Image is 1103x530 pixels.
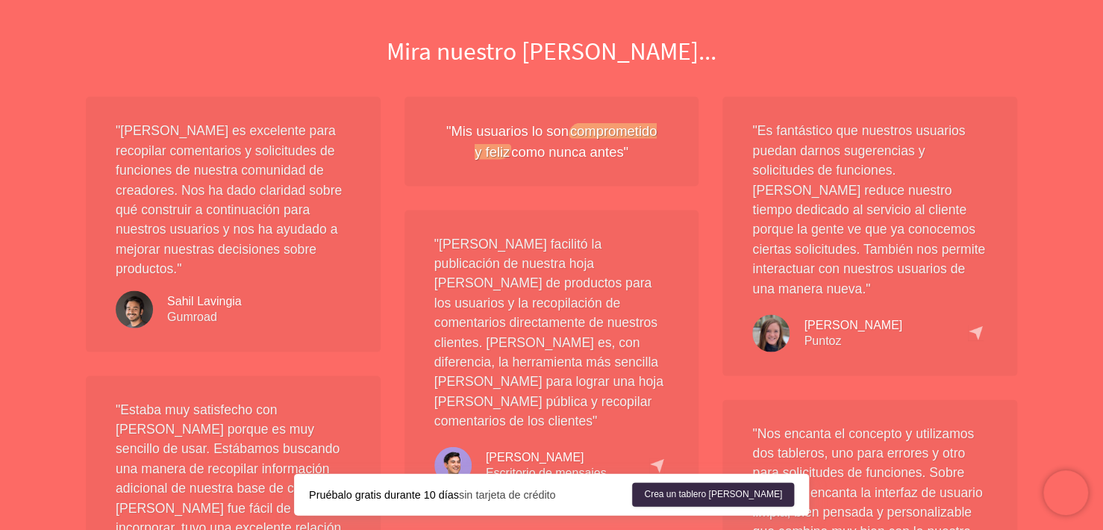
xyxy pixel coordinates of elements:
[434,446,472,484] img: testimonial-josh.827cc021f2.jpg
[486,449,607,481] div: Escritorio de mensajes
[86,96,381,351] div: " [PERSON_NAME] es excelente para recopilar comentarios y solicitudes de funciones de nuestra com...
[752,120,987,298] p: "Es fantástico que nuestros usuarios puedan darnos sugerencias y solicitudes de funciones. [PERSO...
[167,293,242,309] div: Sahil Lavingia
[116,290,153,328] img: testimonial-sahil.2236960693.jpg
[434,234,669,431] p: "[PERSON_NAME] facilitó la publicación de nuestra hoja [PERSON_NAME] de productos para los usuari...
[309,487,632,502] div: sin tarjeta de crédito
[294,34,809,67] h2: Mira nuestro [PERSON_NAME]...
[1043,470,1088,515] iframe: Chatra live chat
[752,314,790,352] img: testimonial-maggie.52abda0f92.jpg
[309,488,459,500] strong: Pruébalo gratis durante 10 días
[632,482,794,506] a: Crea un tablero [PERSON_NAME]
[968,325,984,340] img: capterra.78f6e3bf33.png
[649,458,665,473] img: capterra.78f6e3bf33.png
[804,317,902,349] div: Puntoz
[804,317,902,333] div: [PERSON_NAME]
[486,449,607,465] div: [PERSON_NAME]
[434,120,669,161] div: "Mis usuarios lo son como nunca antes"
[167,293,242,325] div: Gumroad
